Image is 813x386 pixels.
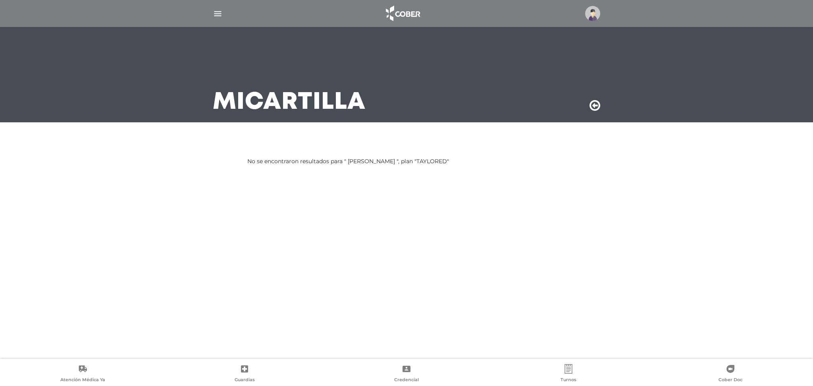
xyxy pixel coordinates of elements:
a: Cober Doc [649,364,811,384]
a: Atención Médica Ya [2,364,164,384]
span: Credencial [394,377,419,384]
span: Turnos [561,377,576,384]
span: Cober Doc [719,377,742,384]
a: Credencial [326,364,487,384]
span: Guardias [235,377,255,384]
img: logo_cober_home-white.png [381,4,423,23]
span: Atención Médica Ya [60,377,105,384]
a: Turnos [487,364,649,384]
h3: Mi Cartilla [213,92,366,113]
img: profile-placeholder.svg [585,6,600,21]
img: Cober_menu-lines-white.svg [213,9,223,19]
div: No se encontraron resultados para " [PERSON_NAME] ", plan "TAYLORED" [247,157,566,166]
a: Guardias [164,364,326,384]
